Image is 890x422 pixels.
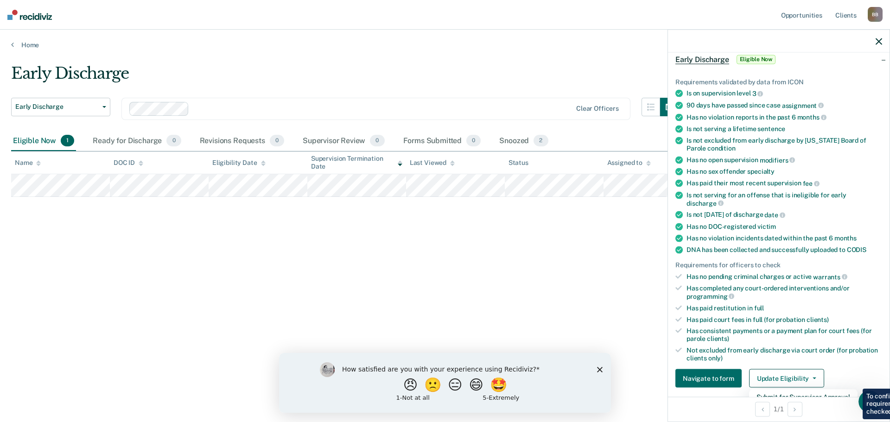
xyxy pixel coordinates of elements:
div: Supervision Termination Date [311,155,402,170]
a: Home [11,41,879,49]
div: 90 days have passed since case [687,101,882,109]
div: Has no pending criminal charges or active [687,272,882,281]
div: Has paid restitution in [687,304,882,312]
button: Update Eligibility [749,369,824,388]
span: date [764,211,785,219]
div: Has paid court fees in full (for probation [687,315,882,323]
span: 0 [370,135,384,147]
span: 1 [61,135,74,147]
div: Early Discharge [11,64,679,90]
span: specialty [747,168,775,175]
span: warrants [813,273,847,280]
span: CODIS [847,246,866,253]
div: Has no DOC-registered [687,222,882,230]
div: Is not [DATE] of discharge [687,211,882,219]
span: 0 [270,135,284,147]
div: Has no violation incidents dated within the past 6 [687,234,882,242]
div: Name [15,159,41,167]
span: clients) [707,335,729,342]
span: sentence [757,125,785,132]
div: Forms Submitted [401,131,483,151]
img: Recidiviz [7,10,52,20]
div: Is not serving a lifetime [687,125,882,133]
div: Has no open supervision [687,156,882,164]
div: Eligibility Date [212,159,266,167]
div: Assigned to [607,159,651,167]
button: Submit for Supervisor Approval [749,390,858,404]
span: months [797,113,826,121]
div: 1 / 1 [668,397,890,421]
div: DOC ID [114,159,143,167]
div: Has consistent payments or a payment plan for court fees (for parole [687,327,882,343]
div: Is not serving for an offense that is ineligible for early [687,191,882,207]
div: Ready for Discharge [91,131,183,151]
span: only) [708,354,723,361]
span: victim [757,222,776,230]
button: Navigate to form [675,369,742,388]
span: condition [707,144,736,151]
div: Has completed any court-ordered interventions and/or [687,284,882,300]
a: Navigate to form link [675,369,745,388]
div: Snoozed [497,131,550,151]
div: Is not excluded from early discharge by [US_STATE] Board of Parole [687,137,882,152]
div: Requirements validated by data from ICON [675,78,882,86]
span: full [754,304,764,311]
div: B B [868,7,883,22]
span: Eligible Now [737,55,776,64]
div: Revisions Requests [198,131,286,151]
span: 0 [466,135,481,147]
div: DNA has been collected and successfully uploaded to [687,246,882,253]
div: Requirements for officers to check [675,261,882,269]
div: Not excluded from early discharge via court order (for probation clients [687,346,882,362]
span: 2 [534,135,548,147]
span: programming [687,292,734,300]
div: Last Viewed [410,159,455,167]
div: Is on supervision level [687,89,882,98]
span: assignment [782,101,824,109]
div: Has no violation reports in the past 6 [687,113,882,121]
span: 0 [166,135,181,147]
span: 3 [752,90,763,97]
div: Clear officers [576,105,619,113]
span: clients) [807,315,829,323]
span: Early Discharge [675,55,729,64]
span: fee [803,180,820,187]
div: Status [509,159,528,167]
span: Early Discharge [15,103,99,111]
iframe: Intercom live chat [858,391,881,413]
span: discharge [687,199,724,207]
div: Eligible Now [11,131,76,151]
div: Supervisor Review [301,131,387,151]
iframe: Survey by Kim from Recidiviz [279,353,611,413]
button: Previous Opportunity [755,402,770,416]
span: modifiers [760,156,795,164]
div: Has no sex offender [687,168,882,176]
div: Has paid their most recent supervision [687,179,882,188]
span: months [834,234,857,241]
button: Next Opportunity [788,402,802,416]
div: Early DischargeEligible Now [668,44,890,74]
